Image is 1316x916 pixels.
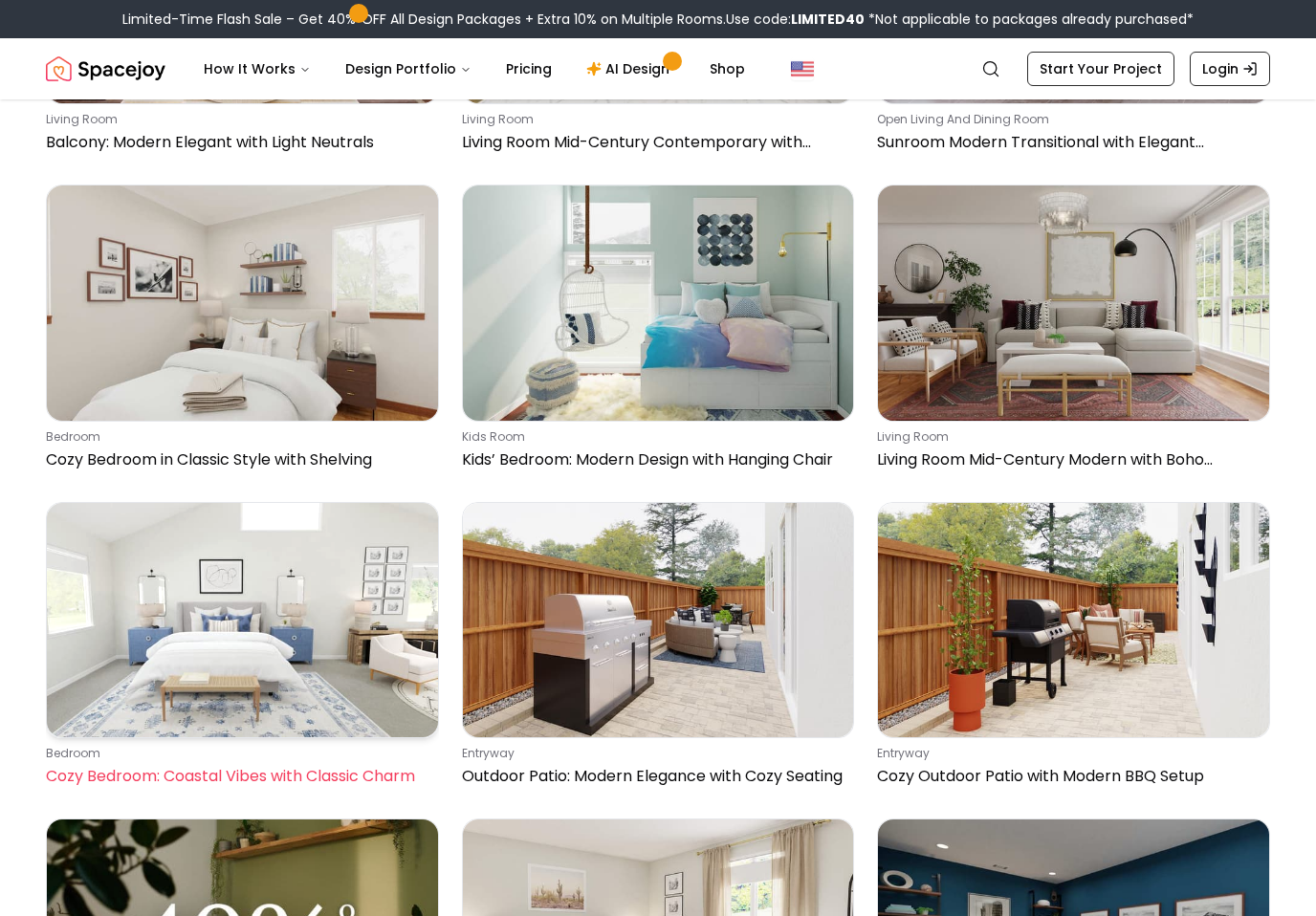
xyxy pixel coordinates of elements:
[188,50,760,88] nav: Main
[1190,52,1270,86] a: Login
[462,448,847,471] p: Kids’ Bedroom: Modern Design with Hanging Chair
[877,448,1262,471] p: Living Room Mid-Century Modern with Boho Accents
[122,10,1194,29] div: Limited-Time Flash Sale – Get 40% OFF All Design Packages + Extra 10% on Multiple Rooms.
[47,185,438,420] img: Cozy Bedroom in Classic Style with Shelving
[491,50,567,88] a: Pricing
[571,50,691,88] a: AI Design
[877,429,1262,445] p: living room
[462,185,855,478] a: Kids’ Bedroom: Modern Design with Hanging Chairkids roomKids’ Bedroom: Modern Design with Hanging...
[463,503,854,737] img: Outdoor Patio: Modern Elegance with Cozy Seating
[46,765,431,788] p: Cozy Bedroom: Coastal Vibes with Classic Charm
[46,50,165,88] img: Spacejoy Logo
[877,185,1270,478] a: Living Room Mid-Century Modern with Boho Accentsliving roomLiving Room Mid-Century Modern with Bo...
[46,38,1270,99] nav: Global
[878,185,1269,420] img: Living Room Mid-Century Modern with Boho Accents
[878,503,1269,737] img: Cozy Outdoor Patio with Modern BBQ Setup
[46,131,431,154] p: Balcony: Modern Elegant with Light Neutrals
[462,112,847,127] p: living room
[877,131,1262,154] p: Sunroom Modern Transitional with Elegant Furniture
[726,10,865,29] span: Use code:
[462,131,847,154] p: Living Room Mid-Century Contemporary with Sectional
[877,112,1262,127] p: open living and dining room
[877,502,1270,796] a: Cozy Outdoor Patio with Modern BBQ SetupentrywayCozy Outdoor Patio with Modern BBQ Setup
[46,502,439,796] a: Cozy Bedroom: Coastal Vibes with Classic CharmbedroomCozy Bedroom: Coastal Vibes with Classic Charm
[462,746,847,761] p: entryway
[791,57,814,80] img: United States
[46,185,439,478] a: Cozy Bedroom in Classic Style with ShelvingbedroomCozy Bedroom in Classic Style with Shelving
[462,502,855,796] a: Outdoor Patio: Modern Elegance with Cozy SeatingentrywayOutdoor Patio: Modern Elegance with Cozy ...
[46,448,431,471] p: Cozy Bedroom in Classic Style with Shelving
[188,50,326,88] button: How It Works
[46,112,431,127] p: living room
[46,429,431,445] p: bedroom
[463,185,854,420] img: Kids’ Bedroom: Modern Design with Hanging Chair
[865,10,1194,29] span: *Not applicable to packages already purchased*
[46,746,431,761] p: bedroom
[330,50,487,88] button: Design Portfolio
[46,50,165,88] a: Spacejoy
[694,50,760,88] a: Shop
[462,429,847,445] p: kids room
[1027,52,1174,86] a: Start Your Project
[791,10,865,29] b: LIMITED40
[877,746,1262,761] p: entryway
[462,765,847,788] p: Outdoor Patio: Modern Elegance with Cozy Seating
[877,765,1262,788] p: Cozy Outdoor Patio with Modern BBQ Setup
[47,503,438,737] img: Cozy Bedroom: Coastal Vibes with Classic Charm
